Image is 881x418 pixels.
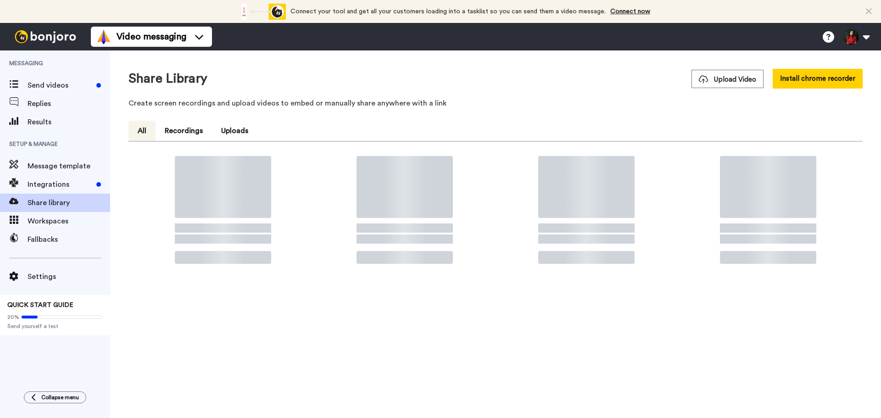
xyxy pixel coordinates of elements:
span: Send yourself a test [7,323,103,330]
a: Connect now [610,8,650,15]
span: 20% [7,313,19,321]
span: Fallbacks [28,234,110,245]
button: All [128,121,156,141]
div: animation [235,4,286,20]
h1: Share Library [128,72,207,86]
span: Replies [28,98,110,109]
span: Collapse menu [41,394,79,401]
span: Upload Video [699,75,756,84]
img: bj-logo-header-white.svg [11,30,80,43]
button: Install chrome recorder [773,69,863,89]
button: Collapse menu [24,391,86,403]
span: Message template [28,161,110,172]
span: Share library [28,197,110,208]
span: Video messaging [117,30,186,43]
img: vm-color.svg [96,29,111,44]
span: Integrations [28,179,93,190]
span: Connect your tool and get all your customers loading into a tasklist so you can send them a video... [290,8,606,15]
button: Upload Video [691,70,764,88]
span: Send videos [28,80,93,91]
button: Uploads [212,121,257,141]
span: Results [28,117,110,128]
span: Workspaces [28,216,110,227]
span: QUICK START GUIDE [7,302,73,308]
span: Settings [28,271,110,282]
p: Create screen recordings and upload videos to embed or manually share anywhere with a link [128,98,863,109]
button: Recordings [156,121,212,141]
